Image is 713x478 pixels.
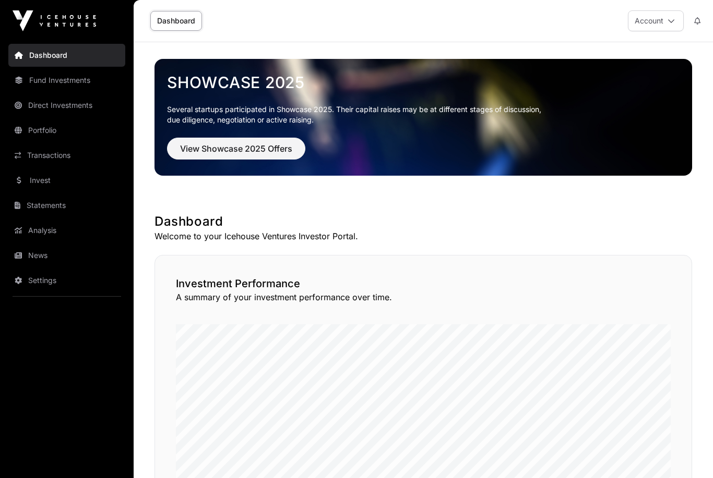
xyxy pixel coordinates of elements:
[8,169,125,192] a: Invest
[8,194,125,217] a: Statements
[150,11,202,31] a: Dashboard
[155,59,692,176] img: Showcase 2025
[167,104,680,125] p: Several startups participated in Showcase 2025. Their capital raises may be at different stages o...
[8,219,125,242] a: Analysis
[661,428,713,478] iframe: Chat Widget
[8,244,125,267] a: News
[155,230,692,242] p: Welcome to your Icehouse Ventures Investor Portal.
[176,276,671,291] h2: Investment Performance
[628,10,684,31] button: Account
[176,291,671,303] p: A summary of your investment performance over time.
[8,144,125,167] a: Transactions
[167,73,680,92] a: Showcase 2025
[180,142,292,155] span: View Showcase 2025 Offers
[8,119,125,142] a: Portfolio
[8,269,125,292] a: Settings
[8,44,125,67] a: Dashboard
[167,138,305,160] button: View Showcase 2025 Offers
[8,69,125,92] a: Fund Investments
[13,10,96,31] img: Icehouse Ventures Logo
[155,213,692,230] h1: Dashboard
[8,94,125,117] a: Direct Investments
[167,148,305,158] a: View Showcase 2025 Offers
